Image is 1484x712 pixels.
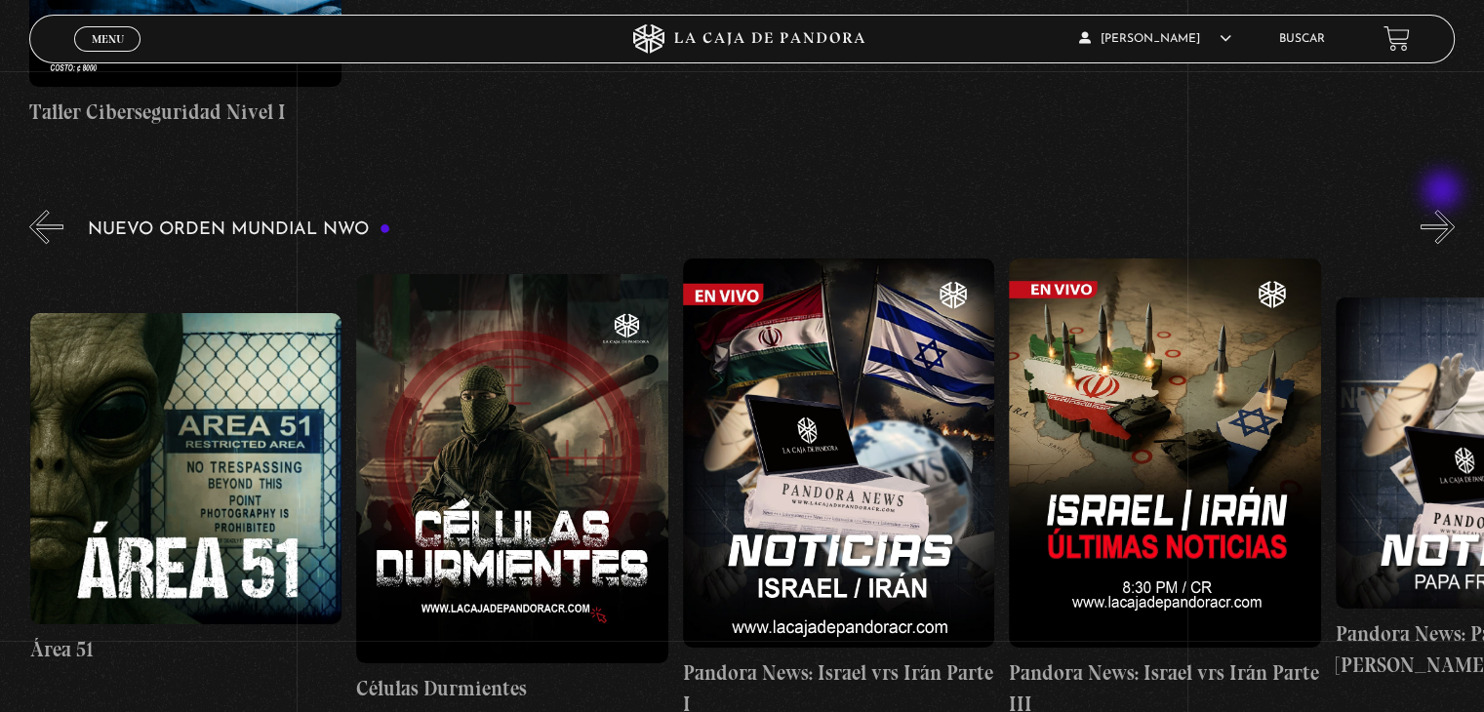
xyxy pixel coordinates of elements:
span: Menu [92,33,124,45]
span: Cerrar [85,49,131,62]
h4: Área 51 [30,634,341,665]
h3: Nuevo Orden Mundial NWO [88,220,390,239]
a: View your shopping cart [1384,25,1410,52]
a: Buscar [1279,33,1325,45]
span: [PERSON_NAME] [1079,33,1231,45]
button: Next [1421,210,1455,244]
h4: Taller Ciberseguridad Nivel I [29,97,341,128]
button: Previous [29,210,63,244]
h4: Células Durmientes [356,673,667,704]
